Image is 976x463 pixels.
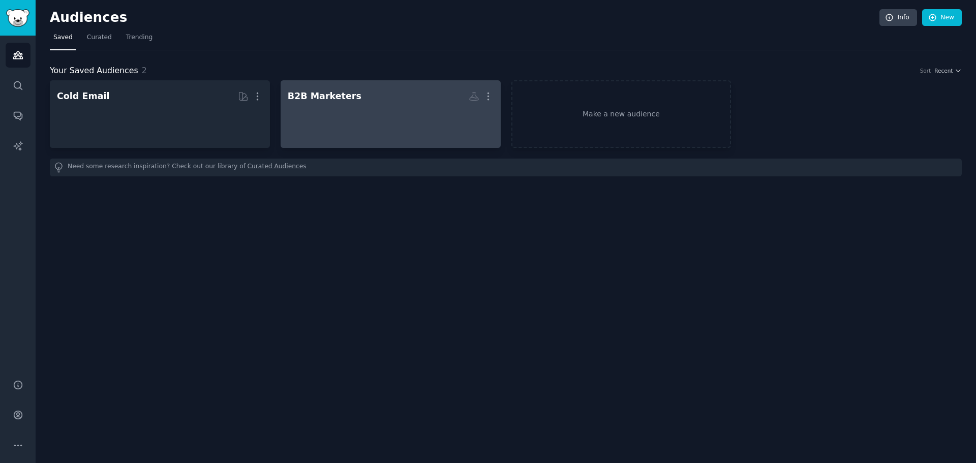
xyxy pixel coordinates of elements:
[142,66,147,75] span: 2
[934,67,962,74] button: Recent
[53,33,73,42] span: Saved
[6,9,29,27] img: GummySearch logo
[123,29,156,50] a: Trending
[50,65,138,77] span: Your Saved Audiences
[83,29,115,50] a: Curated
[50,29,76,50] a: Saved
[281,80,501,148] a: B2B Marketers
[920,67,931,74] div: Sort
[879,9,917,26] a: Info
[50,159,962,176] div: Need some research inspiration? Check out our library of
[248,162,307,173] a: Curated Audiences
[50,80,270,148] a: Cold Email
[57,90,109,103] div: Cold Email
[126,33,152,42] span: Trending
[511,80,731,148] a: Make a new audience
[288,90,361,103] div: B2B Marketers
[922,9,962,26] a: New
[934,67,953,74] span: Recent
[87,33,112,42] span: Curated
[50,10,879,26] h2: Audiences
